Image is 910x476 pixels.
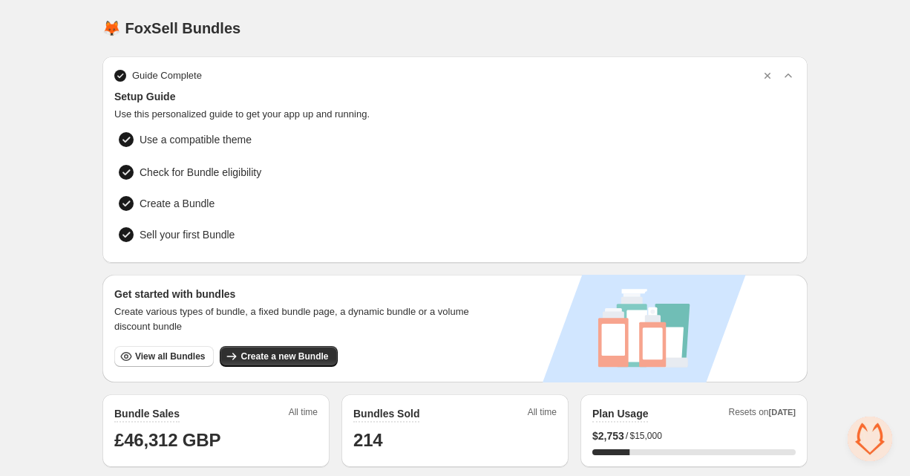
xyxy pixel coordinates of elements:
[592,428,796,443] div: /
[240,351,328,362] span: Create a new Bundle
[528,406,557,423] span: All time
[140,227,235,242] span: Sell your first Bundle
[135,351,205,362] span: View all Bundles
[220,346,337,367] button: Create a new Bundle
[140,165,261,180] span: Check for Bundle eligibility
[114,287,483,301] h3: Get started with bundles
[592,428,624,443] span: $ 2,753
[140,132,695,147] span: Use a compatible theme
[102,19,240,37] h1: 🦊 FoxSell Bundles
[592,406,648,421] h2: Plan Usage
[353,428,557,452] h1: 214
[769,408,796,417] span: [DATE]
[729,406,796,423] span: Resets on
[289,406,318,423] span: All time
[848,417,892,461] div: Open chat
[114,89,796,104] span: Setup Guide
[353,406,419,421] h2: Bundles Sold
[114,304,483,334] span: Create various types of bundle, a fixed bundle page, a dynamic bundle or a volume discount bundle
[114,107,796,122] span: Use this personalized guide to get your app up and running.
[629,430,661,442] span: $15,000
[132,68,202,83] span: Guide Complete
[114,346,214,367] button: View all Bundles
[140,196,215,211] span: Create a Bundle
[114,406,180,421] h2: Bundle Sales
[114,428,318,452] h1: £46,312 GBP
